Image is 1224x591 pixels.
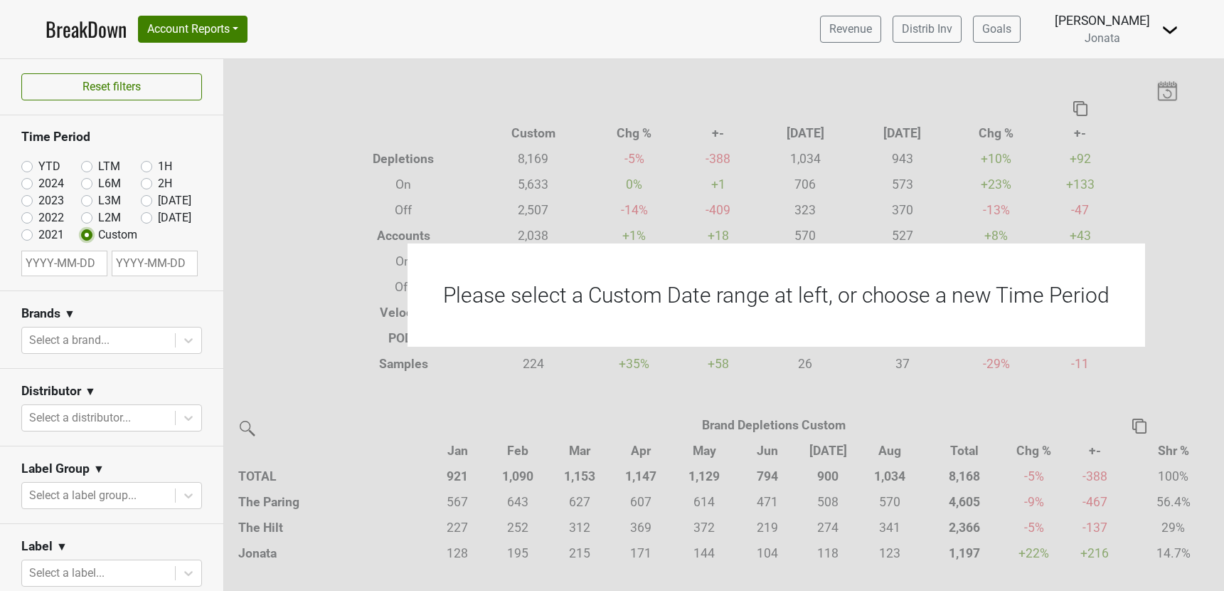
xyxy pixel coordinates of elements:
h3: Label [21,539,53,554]
img: Dropdown Menu [1161,21,1178,38]
label: L6M [98,175,121,192]
div: [PERSON_NAME] [1055,11,1150,30]
span: ▼ [93,461,105,478]
label: 1H [158,158,172,175]
span: Jonata [1085,31,1120,45]
a: BreakDown [46,14,127,44]
div: Please select a Custom Date range at left, or choose a new Time Period [408,244,1145,347]
label: 2022 [38,209,64,226]
input: YYYY-MM-DD [21,251,107,276]
span: ▼ [85,383,96,400]
label: 2023 [38,192,64,209]
span: ▼ [56,538,68,555]
label: 2024 [38,175,64,192]
a: Revenue [820,16,881,43]
h3: Label Group [21,461,90,476]
a: Goals [973,16,1021,43]
label: L2M [98,209,121,226]
label: Custom [98,226,137,244]
label: L3M [98,192,121,209]
span: ▼ [64,305,75,323]
label: [DATE] [158,192,191,209]
label: 2H [158,175,172,192]
button: Account Reports [138,16,248,43]
a: Distrib Inv [893,16,962,43]
label: YTD [38,158,60,175]
h3: Time Period [21,130,202,145]
label: [DATE] [158,209,191,226]
input: YYYY-MM-DD [112,251,198,276]
button: Reset filters [21,73,202,100]
h3: Distributor [21,384,81,399]
h3: Brands [21,306,60,321]
label: 2021 [38,226,64,244]
label: LTM [98,158,120,175]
